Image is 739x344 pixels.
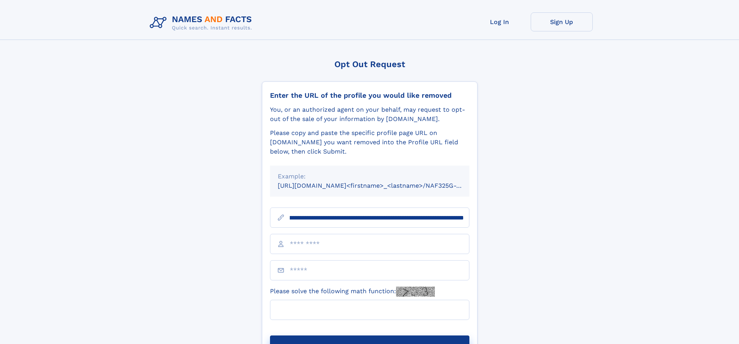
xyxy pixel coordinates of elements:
[262,59,478,69] div: Opt Out Request
[469,12,531,31] a: Log In
[278,172,462,181] div: Example:
[270,105,469,124] div: You, or an authorized agent on your behalf, may request to opt-out of the sale of your informatio...
[270,287,435,297] label: Please solve the following math function:
[270,128,469,156] div: Please copy and paste the specific profile page URL on [DOMAIN_NAME] you want removed into the Pr...
[270,91,469,100] div: Enter the URL of the profile you would like removed
[278,182,484,189] small: [URL][DOMAIN_NAME]<firstname>_<lastname>/NAF325G-xxxxxxxx
[147,12,258,33] img: Logo Names and Facts
[531,12,593,31] a: Sign Up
